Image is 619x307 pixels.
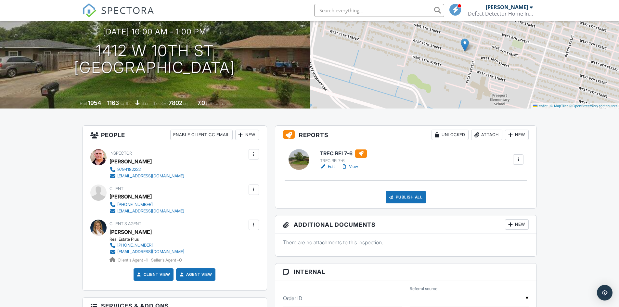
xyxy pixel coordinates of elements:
h3: [DATE] 10:00 am - 1:00 pm [103,27,206,36]
a: Leaflet [533,104,548,108]
a: Agent View [178,271,212,278]
a: [PERSON_NAME] [110,227,152,237]
img: Marker [461,38,469,52]
h3: Reports [275,126,537,144]
div: New [235,130,259,140]
div: 7802 [169,99,182,106]
span: Client's Agent [110,221,141,226]
div: [EMAIL_ADDRESS][DOMAIN_NAME] [117,249,184,254]
div: Attach [471,130,502,140]
div: 1163 [107,99,119,106]
span: Lot Size [154,101,168,106]
span: bathrooms [206,101,225,106]
h3: People [83,126,267,144]
span: Inspector [110,151,132,156]
img: The Best Home Inspection Software - Spectora [82,3,97,18]
a: [EMAIL_ADDRESS][DOMAIN_NAME] [110,173,184,179]
a: TREC REI 7-6 TREC REI 7-6 [320,149,367,164]
strong: 1 [146,258,148,262]
div: TREC REI 7-6 [320,158,367,163]
div: [EMAIL_ADDRESS][DOMAIN_NAME] [117,209,184,214]
div: Real Estate Plus [110,237,189,242]
h1: 1412 W 10th St [GEOGRAPHIC_DATA] [74,42,235,77]
a: View [341,163,358,170]
span: Client's Agent - [118,258,148,262]
a: Client View [136,271,170,278]
h3: Additional Documents [275,215,537,234]
div: [PHONE_NUMBER] [117,243,153,248]
h6: TREC REI 7-6 [320,149,367,158]
div: New [505,130,529,140]
div: New [505,219,529,230]
p: There are no attachments to this inspection. [283,239,529,246]
label: Referral source [410,286,437,292]
div: [EMAIL_ADDRESS][DOMAIN_NAME] [117,173,184,179]
a: Edit [320,163,335,170]
div: Defect Detector Home Inspector LLC [468,10,533,17]
a: 9794182222 [110,166,184,173]
div: [PERSON_NAME] [486,4,528,10]
span: Client [110,186,123,191]
div: 7.0 [198,99,205,106]
div: [PHONE_NUMBER] [117,202,153,207]
input: Search everything... [314,4,444,17]
div: [PERSON_NAME] [110,192,152,201]
span: Built [80,101,87,106]
strong: 0 [179,258,182,262]
span: | [548,104,549,108]
span: SPECTORA [101,3,154,17]
a: [EMAIL_ADDRESS][DOMAIN_NAME] [110,208,184,214]
div: [PERSON_NAME] [110,157,152,166]
a: SPECTORA [82,9,154,22]
div: Enable Client CC Email [170,130,233,140]
a: [PHONE_NUMBER] [110,201,184,208]
div: 9794182222 [117,167,141,172]
a: [EMAIL_ADDRESS][DOMAIN_NAME] [110,249,184,255]
div: Publish All [386,191,426,203]
span: slab [141,101,148,106]
div: Open Intercom Messenger [597,285,613,301]
div: 1954 [88,99,101,106]
div: Unlocked [432,130,469,140]
label: Order ID [283,295,302,302]
span: sq.ft. [183,101,191,106]
a: © MapTiler [550,104,568,108]
a: [PHONE_NUMBER] [110,242,184,249]
span: Seller's Agent - [151,258,182,262]
h3: Internal [275,263,537,280]
a: © OpenStreetMap contributors [569,104,617,108]
span: sq. ft. [120,101,129,106]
